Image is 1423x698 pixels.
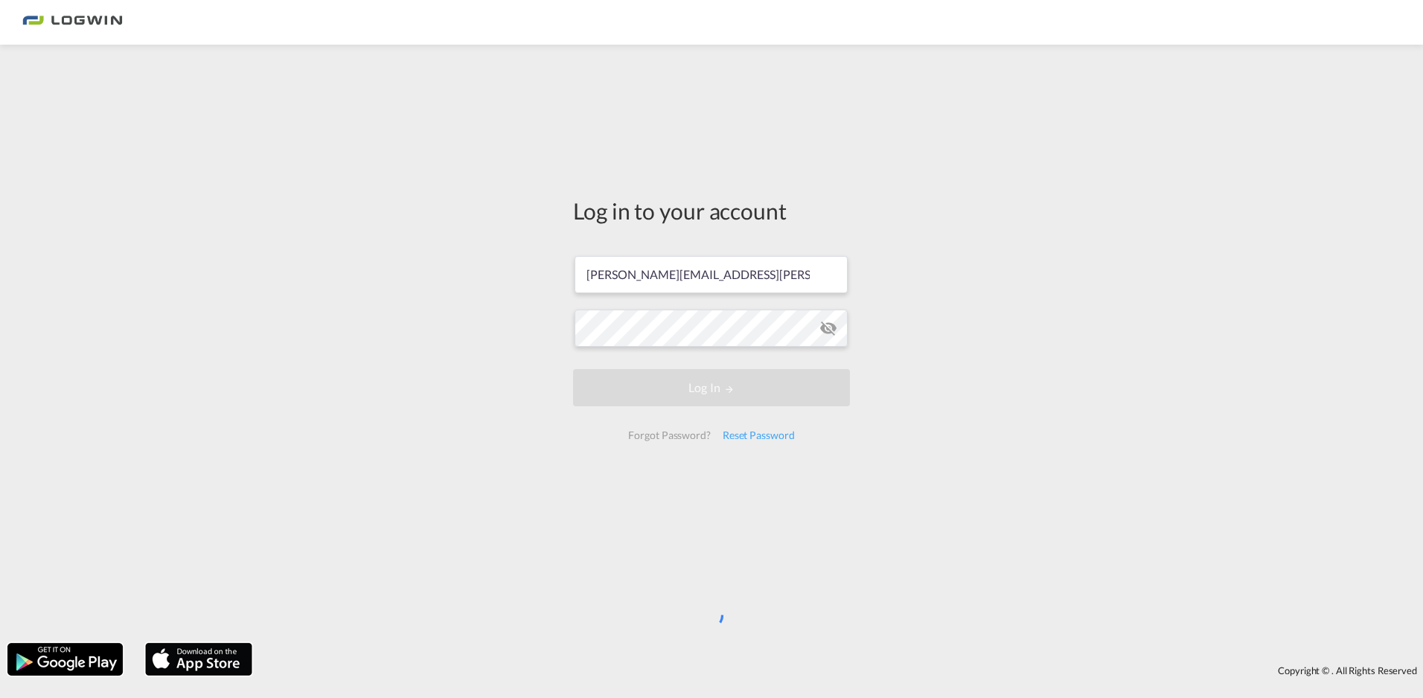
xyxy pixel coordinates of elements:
[573,369,850,406] button: LOGIN
[622,422,716,449] div: Forgot Password?
[260,658,1423,683] div: Copyright © . All Rights Reserved
[144,641,254,677] img: apple.png
[575,256,848,293] input: Enter email/phone number
[22,6,123,39] img: bc73a0e0d8c111efacd525e4c8ad7d32.png
[717,422,801,449] div: Reset Password
[6,641,124,677] img: google.png
[573,195,850,226] div: Log in to your account
[819,319,837,337] md-icon: icon-eye-off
